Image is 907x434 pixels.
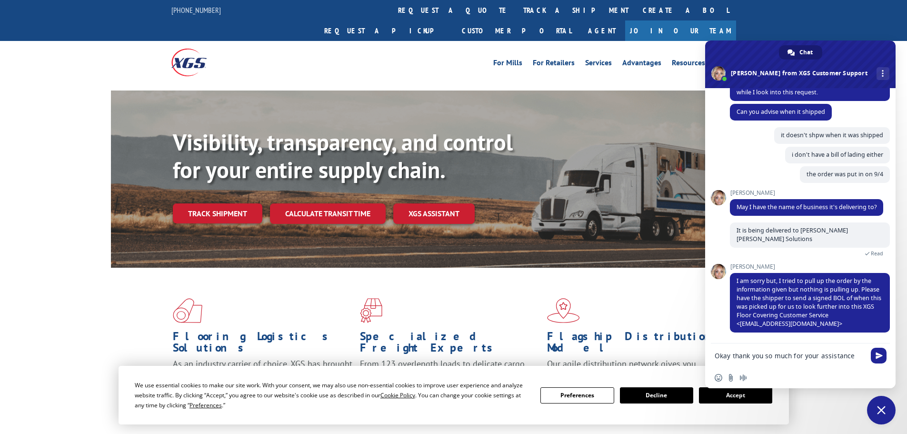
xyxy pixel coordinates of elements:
[540,387,614,404] button: Preferences
[715,374,722,382] span: Insert an emoji
[792,151,883,159] span: i don't have a bill of lading either
[533,59,575,70] a: For Retailers
[270,203,386,224] a: Calculate transit time
[380,391,415,399] span: Cookie Policy
[867,396,896,424] div: Close chat
[737,203,877,211] span: May I have the name of business it's delivering to?
[173,127,513,184] b: Visibility, transparency, and control for your entire supply chain.
[578,20,625,41] a: Agent
[171,5,221,15] a: [PHONE_NUMBER]
[547,331,727,358] h1: Flagship Distribution Model
[877,67,889,80] div: More channels
[799,45,813,60] span: Chat
[493,59,522,70] a: For Mills
[173,358,352,392] span: As an industry carrier of choice, XGS has brought innovation and dedication to flooring logistics...
[715,352,865,360] textarea: Compose your message...
[317,20,455,41] a: Request a pickup
[455,20,578,41] a: Customer Portal
[779,45,822,60] div: Chat
[625,20,736,41] a: Join Our Team
[173,331,353,358] h1: Flooring Logistics Solutions
[135,380,529,410] div: We use essential cookies to make our site work. With your consent, we may also use non-essential ...
[737,108,825,116] span: Can you advise when it shipped
[189,401,222,409] span: Preferences
[622,59,661,70] a: Advantages
[119,366,789,424] div: Cookie Consent Prompt
[360,298,382,323] img: xgs-icon-focused-on-flooring-red
[393,203,475,224] a: XGS ASSISTANT
[360,358,540,401] p: From 123 overlength loads to delicate cargo, our experienced staff knows the best way to move you...
[585,59,612,70] a: Services
[807,170,883,178] span: the order was put in on 9/4
[737,277,881,328] span: I am sorry but, I tried to pull up the order by the information given but nothing is pulling up. ...
[672,59,705,70] a: Resources
[871,250,883,257] span: Read
[620,387,693,404] button: Decline
[547,358,722,381] span: Our agile distribution network gives you nationwide inventory management on demand.
[871,348,887,363] span: Send
[173,203,262,223] a: Track shipment
[360,331,540,358] h1: Specialized Freight Experts
[727,374,735,382] span: Send a file
[730,263,890,270] span: [PERSON_NAME]
[173,298,202,323] img: xgs-icon-total-supply-chain-intelligence-red
[730,190,883,196] span: [PERSON_NAME]
[547,298,580,323] img: xgs-icon-flagship-distribution-model-red
[781,131,883,139] span: it doesn't shpw when it was shipped
[737,226,848,243] span: It is being delivered to [PERSON_NAME] [PERSON_NAME] Solutions
[739,374,747,382] span: Audio message
[699,387,772,404] button: Accept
